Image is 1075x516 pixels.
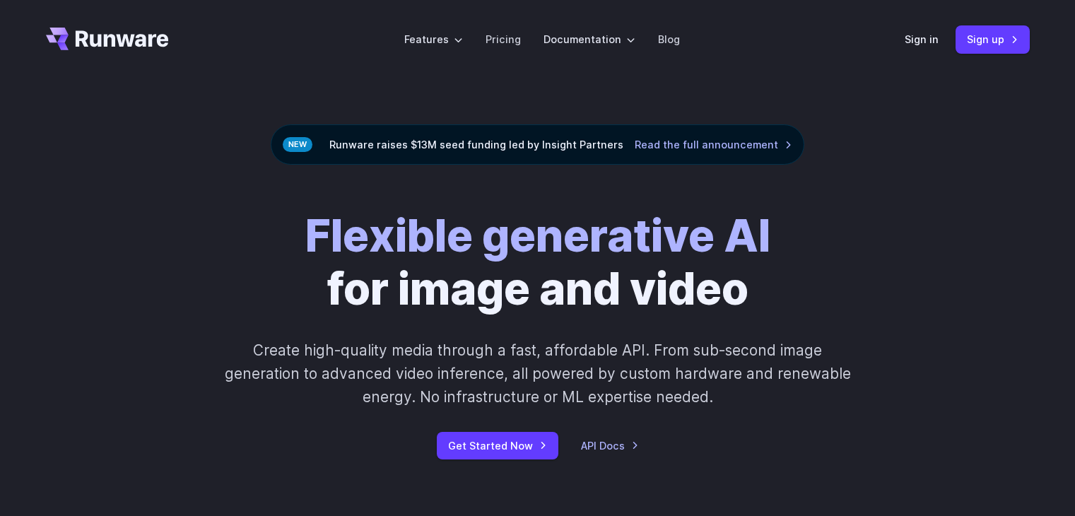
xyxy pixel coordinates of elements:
[581,438,639,454] a: API Docs
[305,210,770,316] h1: for image and video
[486,31,521,47] a: Pricing
[956,25,1030,53] a: Sign up
[544,31,635,47] label: Documentation
[905,31,939,47] a: Sign in
[635,136,792,153] a: Read the full announcement
[305,209,770,262] strong: Flexible generative AI
[46,28,169,50] a: Go to /
[437,432,558,459] a: Get Started Now
[271,124,804,165] div: Runware raises $13M seed funding led by Insight Partners
[223,339,852,409] p: Create high-quality media through a fast, affordable API. From sub-second image generation to adv...
[404,31,463,47] label: Features
[658,31,680,47] a: Blog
